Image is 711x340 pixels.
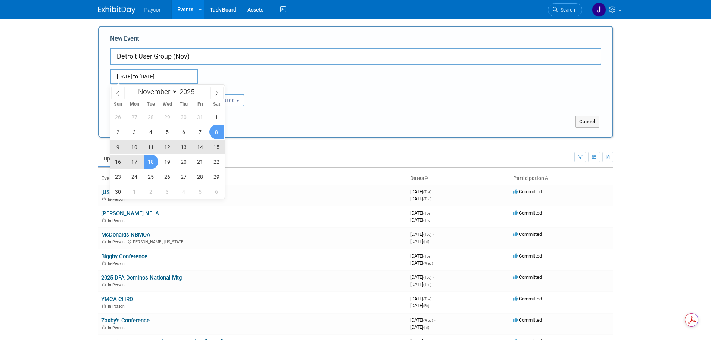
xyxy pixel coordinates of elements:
span: November 7, 2025 [193,125,208,139]
input: Start Date - End Date [110,69,198,84]
input: Name of Trade Show / Conference [110,48,601,65]
img: ExhibitDay [98,6,135,14]
img: In-Person Event [102,218,106,222]
span: [DATE] [410,317,435,323]
span: November 9, 2025 [111,140,125,154]
img: In-Person Event [102,197,106,201]
span: (Tue) [423,254,431,258]
span: November 4, 2025 [144,125,158,139]
span: November 3, 2025 [127,125,142,139]
span: December 2, 2025 [144,184,158,199]
span: In-Person [108,240,127,244]
span: [DATE] [410,196,431,202]
span: - [433,274,434,280]
span: November 10, 2025 [127,140,142,154]
a: McDonalds NBMOA [101,231,150,238]
span: [DATE] [410,303,429,308]
span: [DATE] [410,274,434,280]
a: Search [548,3,582,16]
span: November 14, 2025 [193,140,208,154]
span: In-Person [108,197,127,202]
a: Biggby Conference [101,253,147,260]
img: In-Person Event [102,240,106,243]
a: Sort by Start Date [424,175,428,181]
span: Sat [208,102,225,107]
span: [DATE] [410,231,434,237]
span: [DATE] [410,253,434,259]
a: 2025 DFA Dominos National Mtg [101,274,182,281]
img: In-Person Event [102,325,106,329]
span: Search [558,7,575,13]
span: (Tue) [423,190,431,194]
span: Committed [513,189,542,194]
div: [PERSON_NAME], [US_STATE] [101,238,404,244]
span: Wed [159,102,175,107]
span: October 29, 2025 [160,110,175,124]
span: November 28, 2025 [193,169,208,184]
span: In-Person [108,283,127,287]
span: (Tue) [423,233,431,237]
span: (Tue) [423,211,431,215]
span: (Fri) [423,304,429,308]
a: Sort by Participation Type [544,175,548,181]
span: (Thu) [423,218,431,222]
span: November 21, 2025 [193,155,208,169]
span: Committed [513,317,542,323]
span: In-Person [108,304,127,309]
span: (Fri) [423,240,429,244]
span: Committed [513,253,542,259]
span: November 27, 2025 [177,169,191,184]
span: [DATE] [410,238,429,244]
span: [DATE] [410,217,431,223]
span: - [433,253,434,259]
span: Sun [110,102,127,107]
label: New Event [110,34,139,46]
span: [DATE] [410,189,434,194]
span: - [433,296,434,302]
img: In-Person Event [102,261,106,265]
select: Month [135,87,178,96]
input: Year [178,87,200,96]
span: December 4, 2025 [177,184,191,199]
span: November 26, 2025 [160,169,175,184]
th: Event [98,172,407,185]
span: In-Person [108,325,127,330]
span: November 2, 2025 [111,125,125,139]
span: October 27, 2025 [127,110,142,124]
span: Committed [513,296,542,302]
div: Participation: [194,84,266,94]
span: November 25, 2025 [144,169,158,184]
a: Upcoming11 [98,152,142,166]
span: Paycor [144,7,161,13]
span: [DATE] [410,324,429,330]
span: October 30, 2025 [177,110,191,124]
a: YMCA CHRO [101,296,133,303]
span: November 20, 2025 [177,155,191,169]
span: December 5, 2025 [193,184,208,199]
span: (Wed) [423,261,433,265]
span: In-Person [108,218,127,223]
span: November 30, 2025 [111,184,125,199]
span: [DATE] [410,260,433,266]
img: In-Person Event [102,283,106,286]
a: Zaxby's Conference [101,317,150,324]
span: Committed [513,231,542,237]
span: November 19, 2025 [160,155,175,169]
span: (Thu) [423,197,431,201]
span: (Thu) [423,283,431,287]
span: December 6, 2025 [209,184,224,199]
span: October 26, 2025 [111,110,125,124]
span: Mon [126,102,143,107]
span: October 31, 2025 [193,110,208,124]
div: Attendance / Format: [110,84,183,94]
span: November 15, 2025 [209,140,224,154]
span: November 6, 2025 [177,125,191,139]
span: Tue [143,102,159,107]
span: (Fri) [423,325,429,330]
span: Committed [513,210,542,216]
span: November 24, 2025 [127,169,142,184]
span: November 12, 2025 [160,140,175,154]
span: December 1, 2025 [127,184,142,199]
span: Committed [513,274,542,280]
span: December 3, 2025 [160,184,175,199]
